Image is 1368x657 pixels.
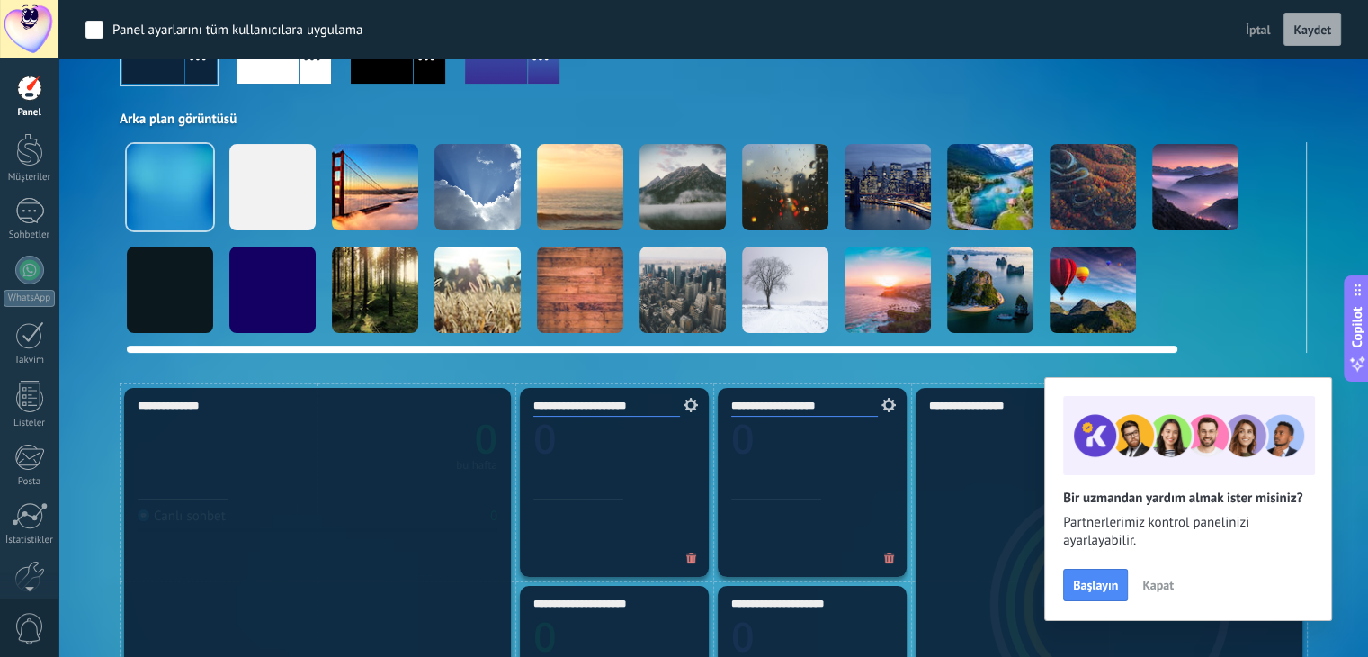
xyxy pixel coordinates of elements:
button: Kaydet [1283,13,1341,47]
div: Sohbetler [4,229,56,241]
h2: Bir uzmandan yardım almak ister misiniz? [1063,490,1313,507]
div: Müşteriler [4,172,56,184]
div: Panel [4,107,56,119]
div: Panel ayarlarını tüm kullanıcılara uygulama [112,22,362,40]
button: Kapat [1134,571,1182,598]
div: WhatsApp [4,290,55,307]
button: Başlayın [1063,569,1128,601]
span: Başlayın [1073,579,1118,591]
div: Arka plan görüntüsü [120,111,1307,128]
div: İstatistikler [4,535,56,546]
span: İptal [1246,22,1271,38]
div: Takvim [4,355,56,366]
span: Kaydet [1293,23,1331,36]
span: Kapat [1142,579,1174,591]
span: Copilot [1348,307,1366,348]
div: Posta [4,476,56,488]
span: Partnerlerimiz kontrol panelinizi ayarlayabilir. [1063,514,1313,550]
div: Listeler [4,418,56,429]
button: İptal [1238,16,1278,43]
